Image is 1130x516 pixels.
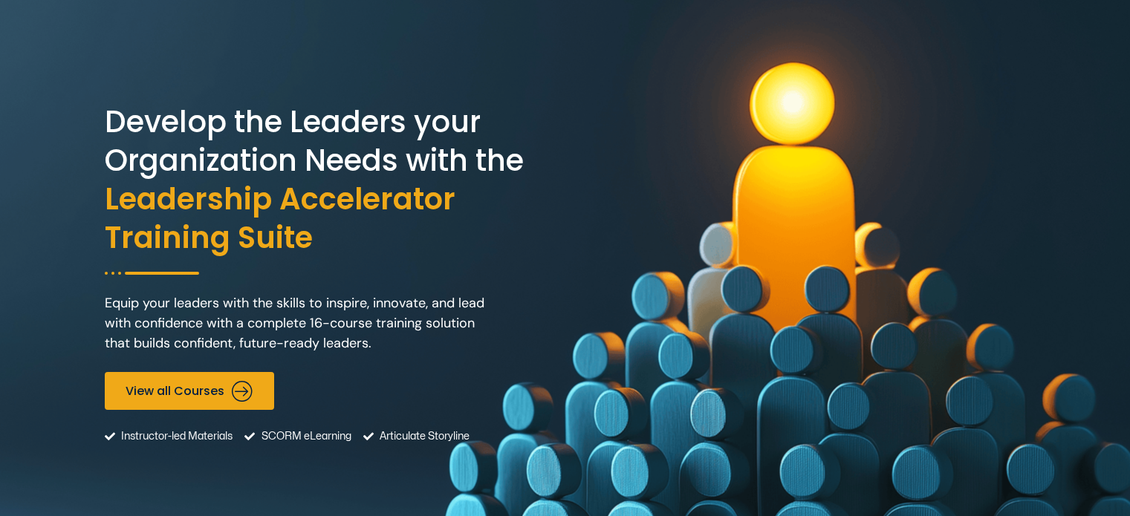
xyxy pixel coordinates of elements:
p: Equip your leaders with the skills to inspire, innovate, and lead with confidence with a complete... [105,293,497,353]
span: SCORM eLearning [258,417,351,455]
span: View all Courses [126,384,224,398]
h2: Develop the Leaders your Organization Needs with the [105,102,562,257]
a: View all Courses [105,372,274,410]
span: Articulate Storyline [376,417,470,455]
span: Instructor-led Materials [117,417,233,455]
span: Leadership Accelerator Training Suite [105,180,562,257]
